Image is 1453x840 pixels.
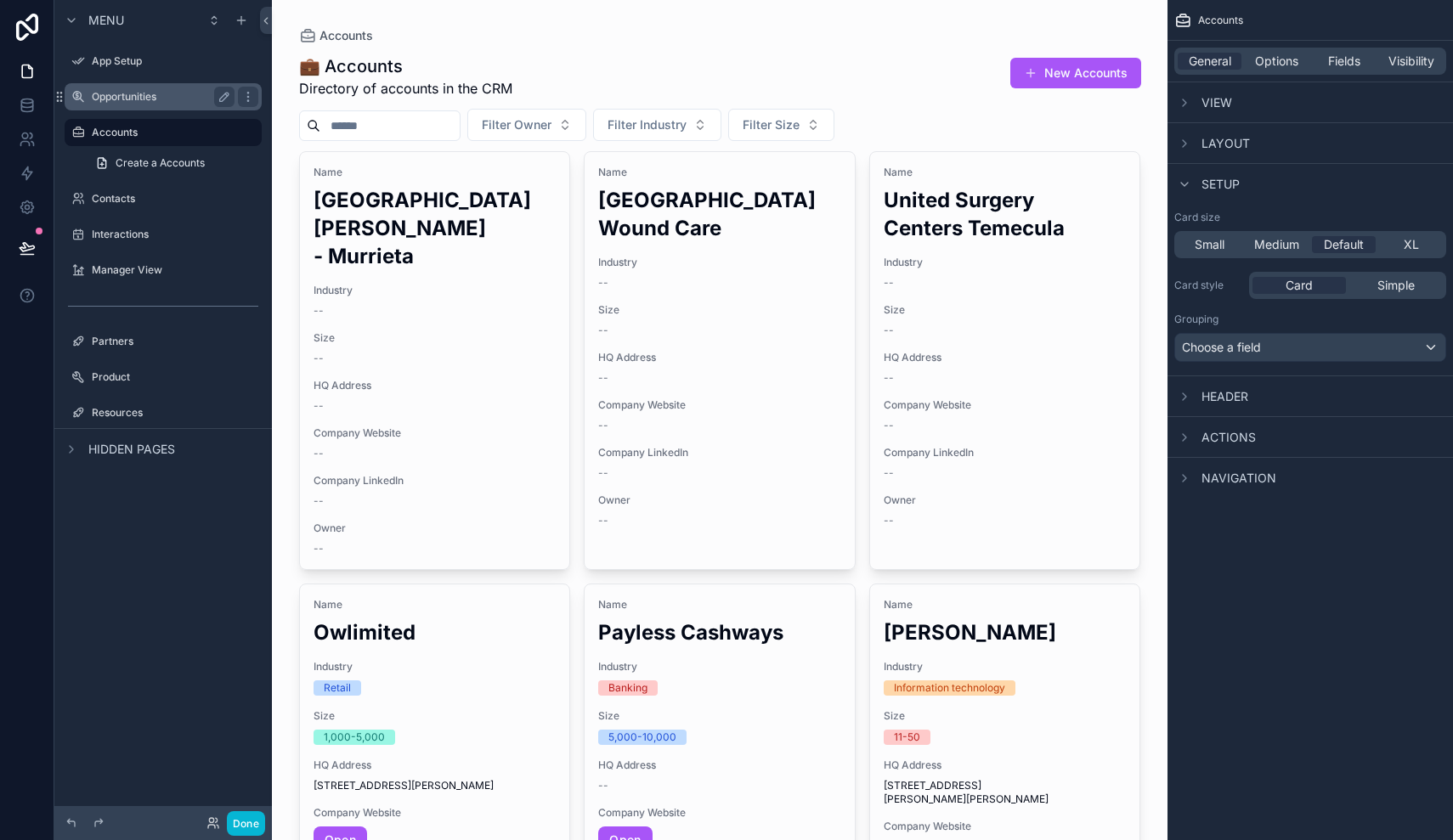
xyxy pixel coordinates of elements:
label: Contacts [92,192,258,206]
span: Hidden pages [88,441,175,458]
span: Card [1286,277,1313,294]
a: Resources [65,399,262,426]
a: Manager View [65,257,262,284]
a: Product [65,364,262,391]
span: Options [1255,53,1298,70]
label: Manager View [92,263,258,277]
span: Menu [88,12,124,29]
label: Product [92,370,258,384]
label: Resources [92,406,258,420]
span: Choose a field [1182,340,1261,354]
span: Small [1195,236,1224,253]
span: Actions [1201,429,1256,446]
span: View [1201,94,1232,111]
a: App Setup [65,48,262,75]
a: Partners [65,328,262,355]
label: Card size [1174,211,1220,224]
a: Interactions [65,221,262,248]
span: General [1189,53,1231,70]
a: Contacts [65,185,262,212]
label: App Setup [92,54,258,68]
label: Interactions [92,228,258,241]
button: Choose a field [1174,333,1446,362]
label: Card style [1174,279,1242,292]
span: Fields [1328,53,1360,70]
span: Default [1324,236,1364,253]
span: Header [1201,388,1248,405]
span: Create a Accounts [116,156,205,170]
span: Simple [1377,277,1415,294]
span: Accounts [1198,14,1243,27]
label: Grouping [1174,313,1218,326]
span: Medium [1254,236,1299,253]
button: Done [227,811,265,836]
label: Opportunities [92,90,228,104]
a: Create a Accounts [85,149,262,177]
a: Accounts [65,119,262,146]
span: Navigation [1201,470,1276,487]
span: Visibility [1388,53,1434,70]
label: Partners [92,335,258,348]
label: Accounts [92,126,252,139]
a: Opportunities [65,83,262,110]
span: Layout [1201,135,1250,152]
span: XL [1404,236,1419,253]
span: Setup [1201,176,1240,193]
